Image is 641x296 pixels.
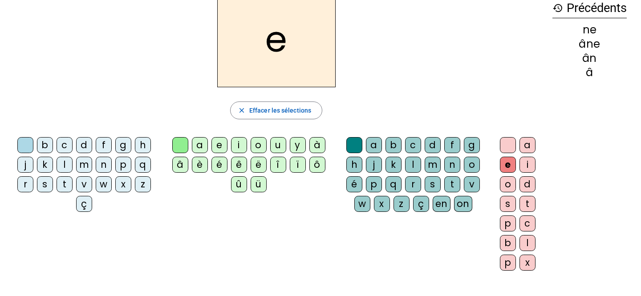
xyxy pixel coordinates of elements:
div: t [444,176,460,192]
div: on [454,196,472,212]
div: î [270,157,286,173]
div: k [385,157,402,173]
div: c [405,137,421,153]
div: w [96,176,112,192]
div: q [135,157,151,173]
div: é [211,157,227,173]
div: f [96,137,112,153]
div: t [519,196,536,212]
div: e [500,157,516,173]
div: ë [251,157,267,173]
div: x [374,196,390,212]
div: s [37,176,53,192]
div: ü [251,176,267,192]
div: ân [552,53,627,64]
div: l [405,157,421,173]
div: w [354,196,370,212]
div: b [500,235,516,251]
div: s [425,176,441,192]
div: c [519,215,536,231]
mat-icon: close [238,106,246,114]
div: j [17,157,33,173]
div: q [385,176,402,192]
div: n [444,157,460,173]
div: âne [552,39,627,49]
div: z [394,196,410,212]
div: m [425,157,441,173]
div: en [433,196,450,212]
div: p [500,255,516,271]
div: ne [552,24,627,35]
div: e [211,137,227,153]
div: d [519,176,536,192]
div: a [366,137,382,153]
div: p [115,157,131,173]
div: s [500,196,516,212]
span: Effacer les sélections [249,105,311,116]
div: ç [76,196,92,212]
div: l [57,157,73,173]
div: o [500,176,516,192]
div: â [172,157,188,173]
div: u [270,137,286,153]
div: x [115,176,131,192]
div: g [464,137,480,153]
div: ç [413,196,429,212]
div: â [552,67,627,78]
div: k [37,157,53,173]
div: d [76,137,92,153]
div: o [251,137,267,153]
div: ï [290,157,306,173]
div: c [57,137,73,153]
mat-icon: history [552,3,563,13]
div: a [192,137,208,153]
div: ê [231,157,247,173]
div: t [57,176,73,192]
div: d [425,137,441,153]
div: h [135,137,151,153]
div: z [135,176,151,192]
div: r [17,176,33,192]
div: f [444,137,460,153]
div: m [76,157,92,173]
div: p [500,215,516,231]
div: è [192,157,208,173]
div: a [519,137,536,153]
div: j [366,157,382,173]
div: ô [309,157,325,173]
div: p [366,176,382,192]
div: o [464,157,480,173]
div: û [231,176,247,192]
div: à [309,137,325,153]
div: h [346,157,362,173]
div: é [346,176,362,192]
div: v [76,176,92,192]
div: l [519,235,536,251]
div: b [385,137,402,153]
div: x [519,255,536,271]
div: y [290,137,306,153]
div: g [115,137,131,153]
div: i [519,157,536,173]
div: n [96,157,112,173]
button: Effacer les sélections [230,101,322,119]
div: b [37,137,53,153]
div: i [231,137,247,153]
div: r [405,176,421,192]
div: v [464,176,480,192]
